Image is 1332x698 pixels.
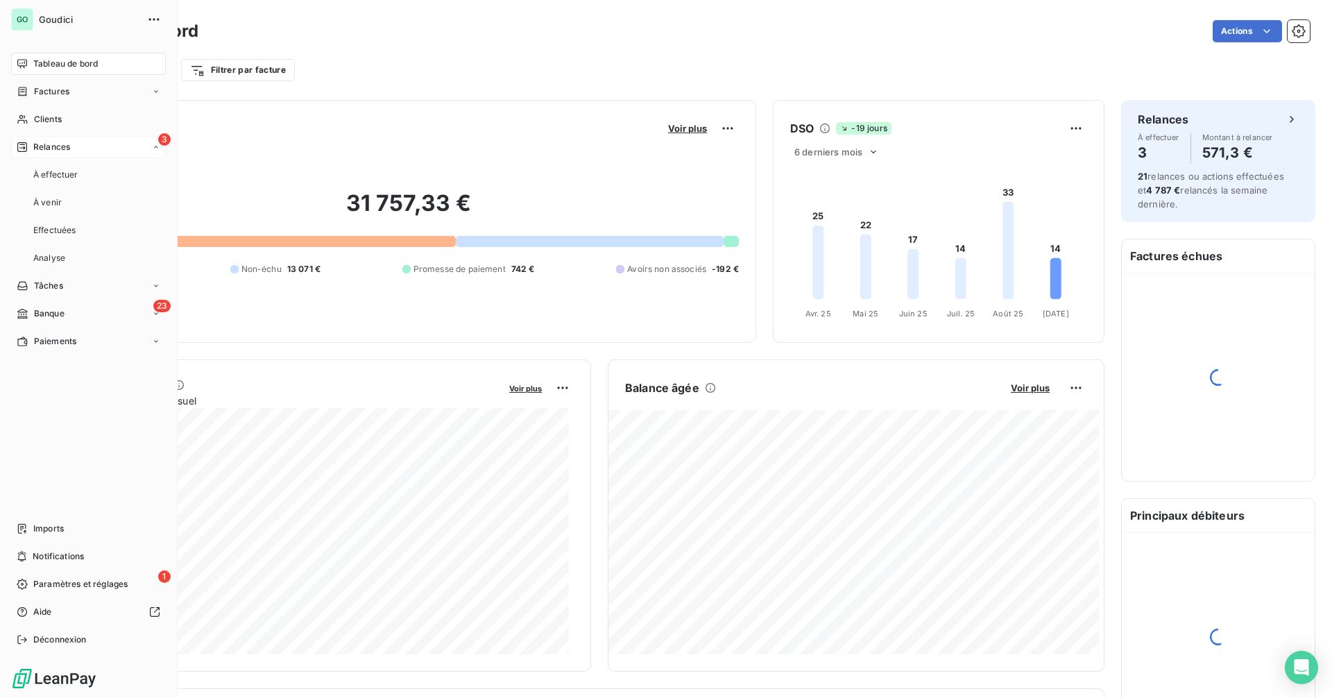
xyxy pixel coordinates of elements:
span: Factures [34,85,69,98]
span: Voir plus [668,123,707,134]
span: Promesse de paiement [413,263,506,275]
img: Logo LeanPay [11,667,97,690]
span: Montant à relancer [1202,133,1273,142]
span: Effectuées [33,224,76,237]
tspan: Août 25 [993,309,1023,318]
button: Actions [1213,20,1282,42]
h4: 3 [1138,142,1179,164]
span: À effectuer [33,169,78,181]
tspan: Juil. 25 [947,309,975,318]
tspan: Juin 25 [899,309,928,318]
span: À venir [33,196,62,209]
span: 1 [158,570,171,583]
h6: Relances [1138,111,1188,128]
a: Aide [11,601,166,623]
span: Voir plus [509,384,542,393]
span: Aide [33,606,52,618]
h6: Principaux débiteurs [1122,499,1315,532]
tspan: Avr. 25 [805,309,831,318]
span: 4 787 € [1146,185,1180,196]
span: Goudici [39,14,139,25]
tspan: Mai 25 [853,309,878,318]
span: Tableau de bord [33,58,98,70]
h2: 31 757,33 € [78,189,739,231]
span: 742 € [511,263,535,275]
button: Filtrer par facture [181,59,295,81]
button: Voir plus [664,122,711,135]
span: Analyse [33,252,65,264]
span: 23 [153,300,171,312]
span: Notifications [33,550,84,563]
h6: Factures échues [1122,239,1315,273]
span: Paiements [34,335,76,348]
span: 21 [1138,171,1147,182]
span: -19 jours [836,122,891,135]
span: relances ou actions effectuées et relancés la semaine dernière. [1138,171,1284,210]
button: Voir plus [505,382,546,394]
div: GO [11,8,33,31]
tspan: [DATE] [1043,309,1069,318]
h6: Balance âgée [625,380,699,396]
span: Avoirs non associés [627,263,706,275]
span: 6 derniers mois [794,146,862,158]
span: Déconnexion [33,633,87,646]
span: Chiffre d'affaires mensuel [78,393,499,408]
span: 13 071 € [287,263,321,275]
h4: 571,3 € [1202,142,1273,164]
span: Paramètres et réglages [33,578,128,590]
button: Voir plus [1007,382,1054,394]
span: Voir plus [1011,382,1050,393]
span: Relances [33,141,70,153]
span: Clients [34,113,62,126]
span: Banque [34,307,65,320]
h6: DSO [790,120,814,137]
span: Imports [33,522,64,535]
span: 3 [158,133,171,146]
span: Non-échu [241,263,282,275]
div: Open Intercom Messenger [1285,651,1318,684]
span: -192 € [712,263,739,275]
span: Tâches [34,280,63,292]
span: À effectuer [1138,133,1179,142]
